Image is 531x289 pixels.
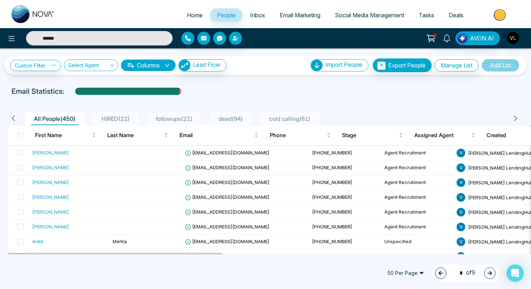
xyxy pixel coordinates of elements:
[107,131,163,140] span: Last Name
[507,32,519,44] img: User Avatar
[164,62,170,68] span: down
[312,150,352,156] span: [PHONE_NUMBER]
[176,59,226,71] a: Lead FlowLead Flow
[217,12,236,19] span: People
[270,131,325,140] span: Phone
[102,125,174,145] th: Last Name
[388,62,426,69] span: Export People
[457,33,467,43] img: Lead Flow
[153,115,195,122] span: followups ( 21 )
[32,208,69,215] div: [PERSON_NAME]
[180,8,210,22] a: Home
[335,12,404,19] span: Social Media Management
[99,115,133,122] span: HIRED ( 22 )
[336,125,409,145] th: Stage
[419,12,434,19] span: Tasks
[381,146,454,161] td: Agent Recrutiment
[32,223,69,230] div: [PERSON_NAME]
[449,12,463,19] span: Deals
[180,131,253,140] span: Email
[411,8,441,22] a: Tasks
[381,190,454,205] td: Agent Recrutiment
[185,194,269,200] span: [EMAIL_ADDRESS][DOMAIN_NAME]
[414,131,470,140] span: Assigned Agent
[457,237,465,246] span: V
[456,31,500,45] button: AVON AI
[185,150,269,156] span: [EMAIL_ADDRESS][DOMAIN_NAME]
[325,61,362,68] span: Import People
[381,205,454,220] td: Agent Recrutiment
[312,224,352,229] span: [PHONE_NUMBER]
[441,8,471,22] a: Deals
[342,131,397,140] span: Stage
[312,209,352,215] span: [PHONE_NUMBER]
[312,194,352,200] span: [PHONE_NUMBER]
[381,161,454,175] td: Agent Recrutiment
[32,179,69,186] div: [PERSON_NAME]
[312,253,352,259] span: [PHONE_NUMBER]
[328,8,411,22] a: Social Media Management
[382,267,429,279] span: 50 Per Page
[312,179,352,185] span: [PHONE_NUMBER]
[470,34,494,43] span: AVON AI
[179,60,190,71] img: Lead Flow
[29,125,102,145] th: First Name
[32,149,69,156] div: [PERSON_NAME]
[216,115,246,122] span: dead ( 94 )
[250,12,265,19] span: Inbox
[185,179,269,185] span: [EMAIL_ADDRESS][DOMAIN_NAME]
[381,175,454,190] td: Agent Recrutiment
[457,149,465,157] span: V
[457,208,465,216] span: V
[187,12,203,19] span: Home
[185,224,269,229] span: [EMAIL_ADDRESS][DOMAIN_NAME]
[312,238,352,244] span: [PHONE_NUMBER]
[12,86,64,97] p: Email Statistics:
[31,115,78,122] span: All People ( 450 )
[381,249,454,264] td: Agent Recrutiment
[10,60,61,71] a: Custom Filter
[373,58,432,72] button: Export People
[174,125,264,145] th: Email
[210,8,243,22] a: People
[32,238,43,245] div: Ankit
[35,131,90,140] span: First Name
[185,209,269,215] span: [EMAIL_ADDRESS][DOMAIN_NAME]
[312,165,352,170] span: [PHONE_NUMBER]
[381,220,454,235] td: Agent Recrutiment
[435,59,479,71] button: Manage List
[113,238,127,244] span: Mehta
[185,253,269,259] span: [EMAIL_ADDRESS][DOMAIN_NAME]
[121,60,176,71] button: Columnsdown
[178,59,226,71] button: Lead Flow
[409,125,481,145] th: Assigned Agent
[474,7,527,23] img: Market-place.gif
[193,61,220,68] span: Lead Flow
[457,178,465,187] span: V
[32,193,69,201] div: [PERSON_NAME]
[280,12,320,19] span: Email Marketing
[264,125,336,145] th: Phone
[266,115,314,122] span: cold calling ( 61 )
[243,8,272,22] a: Inbox
[457,223,465,231] span: V
[12,5,55,23] img: Nova CRM Logo
[457,252,465,261] span: V
[457,193,465,202] span: V
[457,163,465,172] span: V
[455,268,475,278] span: of 9
[381,235,454,249] td: Unspecified
[272,8,328,22] a: Email Marketing
[32,164,69,171] div: [PERSON_NAME]
[506,264,524,282] div: Open Intercom Messenger
[185,238,269,244] span: [EMAIL_ADDRESS][DOMAIN_NAME]
[185,165,269,170] span: [EMAIL_ADDRESS][DOMAIN_NAME]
